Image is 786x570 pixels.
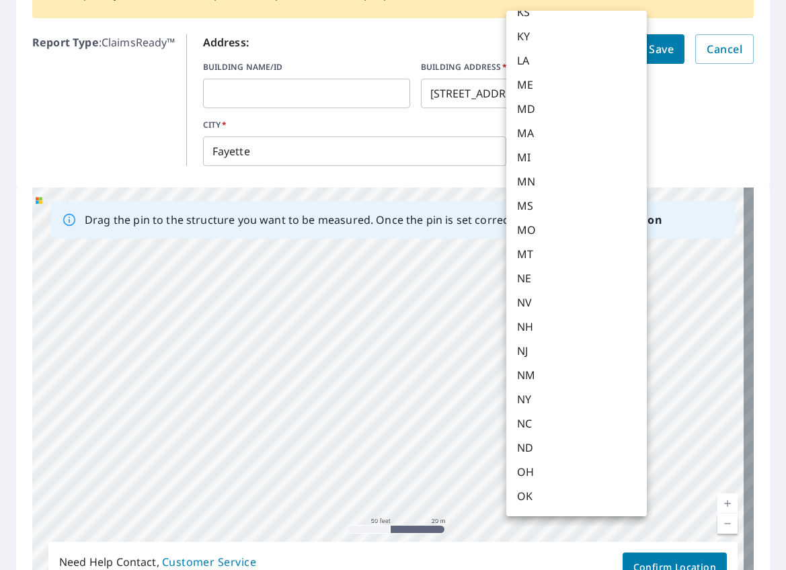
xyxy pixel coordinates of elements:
em: NY [517,391,531,407]
em: NV [517,294,532,311]
em: NC [517,415,532,432]
em: KS [517,4,530,20]
em: NE [517,270,531,286]
em: NM [517,367,535,383]
em: MO [517,222,536,238]
em: MD [517,101,535,117]
em: ME [517,77,533,93]
em: MI [517,149,530,165]
em: NJ [517,343,528,359]
em: ND [517,440,533,456]
em: MT [517,246,533,262]
em: OR [517,512,533,528]
em: KY [517,28,530,44]
em: MN [517,173,535,190]
em: MS [517,198,533,214]
em: OH [517,464,534,480]
em: LA [517,52,529,69]
em: MA [517,125,534,141]
em: NH [517,319,533,335]
em: OK [517,488,533,504]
